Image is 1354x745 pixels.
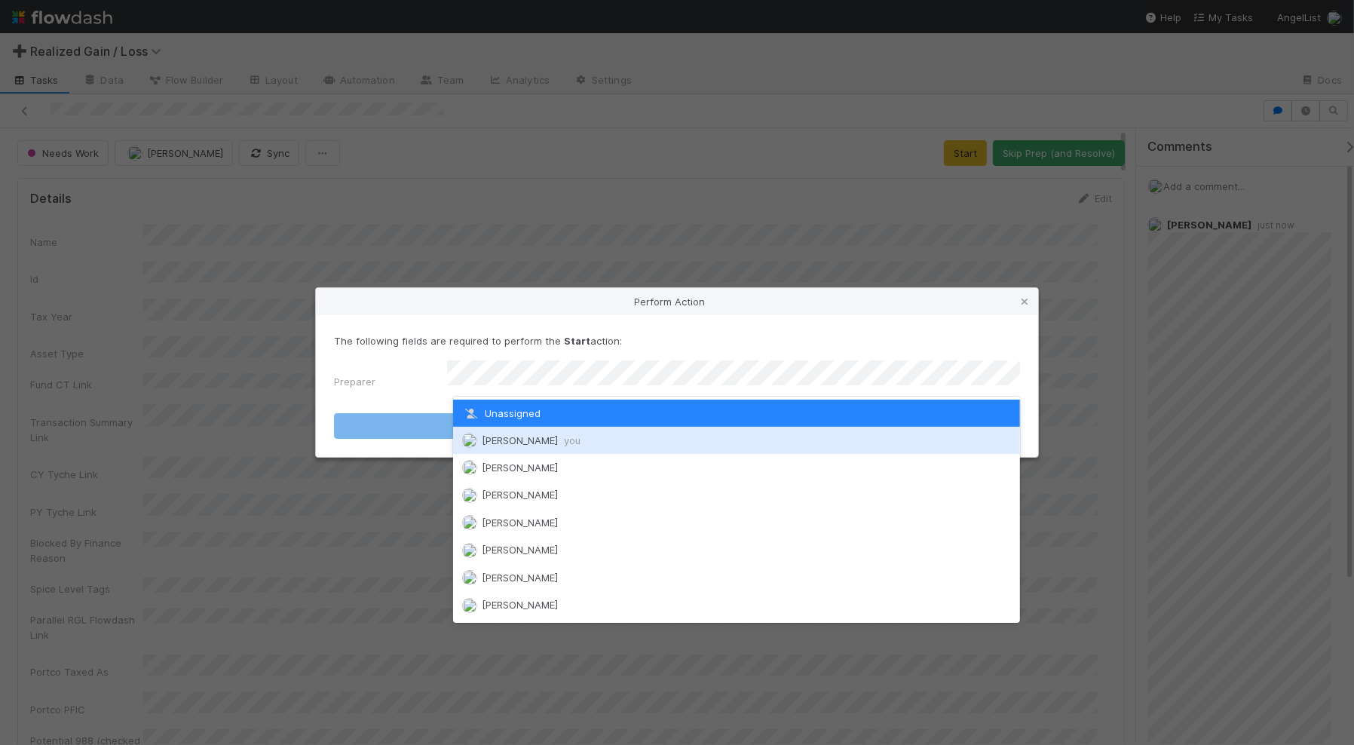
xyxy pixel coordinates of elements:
img: avatar_55a2f090-1307-4765-93b4-f04da16234ba.png [462,460,477,475]
img: avatar_00bac1b4-31d4-408a-a3b3-edb667efc506.png [462,570,477,585]
div: Perform Action [316,288,1038,315]
span: [PERSON_NAME] [482,489,558,501]
img: avatar_a30eae2f-1634-400a-9e21-710cfd6f71f0.png [462,515,477,530]
span: [PERSON_NAME] [482,461,558,474]
label: Preparer [334,374,375,389]
img: avatar_cfa6ccaa-c7d9-46b3-b608-2ec56ecf97ad.png [462,598,477,613]
img: avatar_04ed6c9e-3b93-401c-8c3a-8fad1b1fc72c.png [462,543,477,558]
span: Unassigned [462,407,541,419]
button: Start [334,413,1020,439]
span: [PERSON_NAME] [482,572,558,584]
strong: Start [564,335,590,347]
span: [PERSON_NAME] [482,434,581,446]
img: avatar_df83acd9-d480-4d6e-a150-67f005a3ea0d.png [462,488,477,503]
span: [PERSON_NAME] [482,517,558,529]
span: [PERSON_NAME] [482,544,558,556]
p: The following fields are required to perform the action: [334,333,1020,348]
img: avatar_45ea4894-10ca-450f-982d-dabe3bd75b0b.png [462,433,477,448]
span: you [564,434,581,446]
span: [PERSON_NAME] [482,599,558,611]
